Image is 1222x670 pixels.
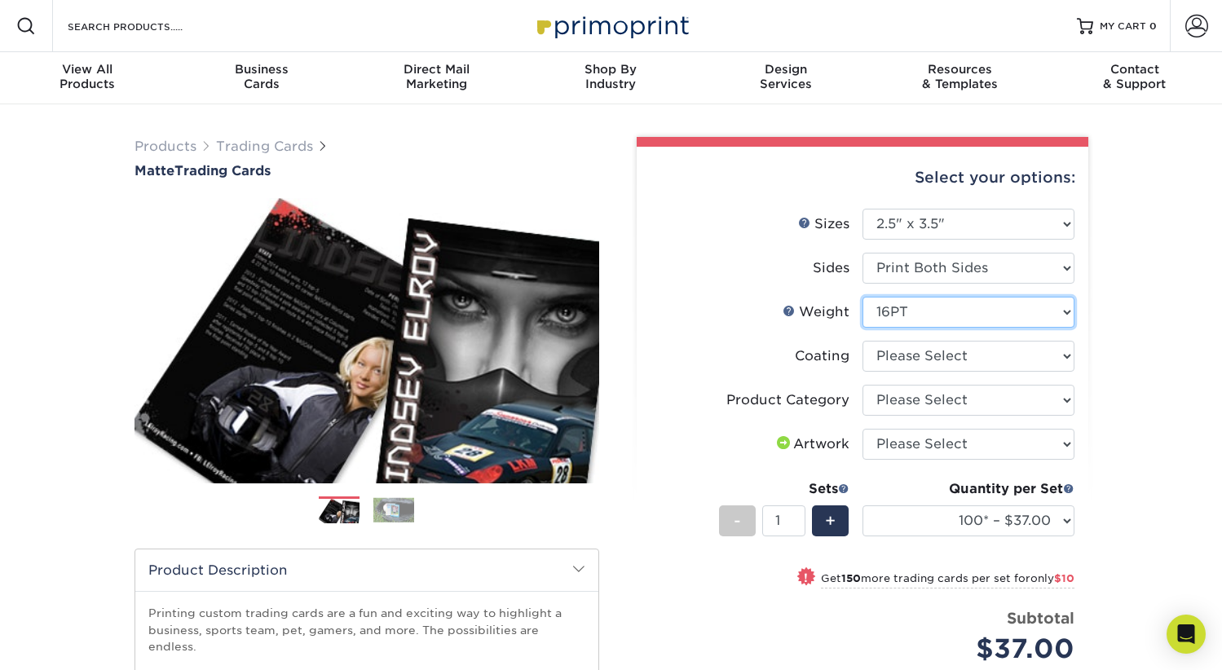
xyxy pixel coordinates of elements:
img: Matte 01 [135,180,599,501]
span: Contact [1048,62,1222,77]
span: Business [174,62,349,77]
div: & Templates [873,62,1048,91]
a: Direct MailMarketing [349,52,523,104]
div: Sizes [798,214,849,234]
div: Open Intercom Messenger [1167,615,1206,654]
a: Products [135,139,196,154]
a: MatteTrading Cards [135,163,599,179]
h2: Product Description [135,549,598,591]
div: Coating [795,346,849,366]
span: ! [804,569,808,586]
span: $10 [1054,572,1074,584]
div: Marketing [349,62,523,91]
a: DesignServices [699,52,873,104]
div: Sides [813,258,849,278]
a: Trading Cards [216,139,313,154]
strong: 150 [841,572,861,584]
span: only [1030,572,1074,584]
span: Resources [873,62,1048,77]
a: Contact& Support [1048,52,1222,104]
div: Weight [783,302,849,322]
div: Services [699,62,873,91]
div: Industry [523,62,698,91]
a: BusinessCards [174,52,349,104]
a: Resources& Templates [873,52,1048,104]
div: Artwork [774,434,849,454]
div: Select your options: [650,147,1075,209]
div: Quantity per Set [862,479,1074,499]
h1: Trading Cards [135,163,599,179]
span: - [734,509,741,533]
input: SEARCH PRODUCTS..... [66,16,225,36]
div: $37.00 [875,629,1074,668]
span: Shop By [523,62,698,77]
span: Direct Mail [349,62,523,77]
span: Matte [135,163,174,179]
span: 0 [1149,20,1157,32]
img: Trading Cards 01 [319,497,360,526]
small: Get more trading cards per set for [821,572,1074,588]
div: Product Category [726,390,849,410]
span: Design [699,62,873,77]
div: & Support [1048,62,1222,91]
img: Primoprint [530,8,693,43]
div: Cards [174,62,349,91]
span: MY CART [1100,20,1146,33]
a: Shop ByIndustry [523,52,698,104]
img: Trading Cards 02 [373,497,414,522]
span: + [825,509,836,533]
div: Sets [719,479,849,499]
strong: Subtotal [1007,609,1074,627]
